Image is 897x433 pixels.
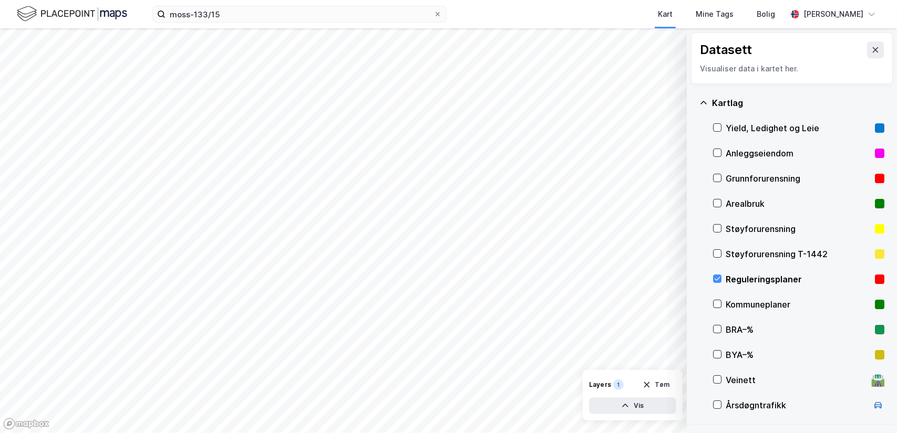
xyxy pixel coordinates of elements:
div: BYA–% [726,348,871,361]
div: Mine Tags [696,8,734,20]
a: Mapbox homepage [3,418,49,430]
div: Reguleringsplaner [726,273,871,286]
img: logo.f888ab2527a4732fd821a326f86c7f29.svg [17,5,127,23]
div: BRA–% [726,323,871,336]
div: Datasett [700,41,752,58]
iframe: Chat Widget [844,383,897,433]
div: Årsdøgntrafikk [726,399,868,411]
div: Støyforurensning [726,223,871,235]
div: Arealbruk [726,197,871,210]
div: Kartlag [712,97,884,109]
div: [PERSON_NAME] [803,8,863,20]
div: Veinett [726,374,868,386]
div: Bolig [757,8,775,20]
div: 🛣️ [871,373,885,387]
div: Støyforurensning T-1442 [726,248,871,260]
button: Tøm [636,376,676,393]
div: Anleggseiendom [726,147,871,160]
div: Layers [589,381,611,389]
div: Yield, Ledighet og Leie [726,122,871,134]
input: Søk på adresse, matrikkel, gårdeiere, leietakere eller personer [166,6,434,22]
div: Visualiser data i kartet her. [700,62,884,75]
div: 1 [613,379,624,390]
div: Grunnforurensning [726,172,871,185]
div: Kommuneplaner [726,298,871,311]
div: Kart [658,8,673,20]
button: Vis [589,397,676,414]
div: Kontrollprogram for chat [844,383,897,433]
